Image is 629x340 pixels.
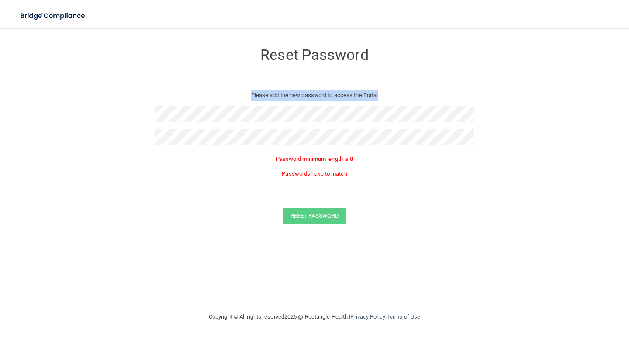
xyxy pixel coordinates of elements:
[387,313,420,320] a: Terms of Use
[13,7,93,25] img: bridge_compliance_login_screen.278c3ca4.svg
[162,90,467,101] p: Please add the new password to access the Portal
[155,169,474,179] p: Passwords have to match
[155,154,474,164] p: Password minimum length is 8
[155,303,474,331] div: Copyright © All rights reserved 2025 @ Rectangle Health | |
[283,208,346,224] button: Reset Password
[350,313,385,320] a: Privacy Policy
[478,278,619,313] iframe: Drift Widget Chat Controller
[155,47,474,63] h3: Reset Password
